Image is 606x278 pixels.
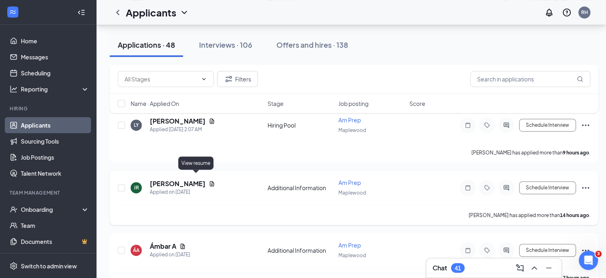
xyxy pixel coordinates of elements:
[126,6,176,19] h1: Applicants
[150,251,190,259] div: Applied on [DATE]
[560,212,589,218] b: 14 hours ago
[179,8,189,17] svg: ChevronDown
[268,246,334,254] div: Additional Information
[10,105,88,112] div: Hiring
[501,247,511,254] svg: ActiveChat
[125,75,197,83] input: All Stages
[562,8,572,17] svg: QuestionInfo
[482,122,492,128] svg: Tag
[469,212,590,219] p: [PERSON_NAME] has applied more than .
[10,85,18,93] svg: Analysis
[529,263,539,273] svg: ChevronUp
[21,49,89,65] a: Messages
[501,122,511,128] svg: ActiveChat
[224,74,234,84] svg: Filter
[150,179,205,188] h5: [PERSON_NAME]
[338,99,368,108] span: Job posting
[21,205,83,213] div: Onboarding
[581,183,590,193] svg: Ellipses
[581,120,590,130] svg: Ellipses
[563,150,589,156] b: 9 hours ago
[21,133,89,149] a: Sourcing Tools
[268,99,284,108] span: Stage
[21,165,89,181] a: Talent Network
[409,99,425,108] span: Score
[463,247,473,254] svg: Note
[21,217,89,233] a: Team
[338,252,366,258] span: Maplewood
[150,242,176,251] h5: Ámbar A
[519,244,576,257] button: Schedule Interview
[463,185,473,191] svg: Note
[9,8,17,16] svg: WorkstreamLogo
[513,262,526,274] button: ComposeMessage
[201,76,207,82] svg: ChevronDown
[463,122,473,128] svg: Note
[21,262,77,270] div: Switch to admin view
[338,127,366,133] span: Maplewood
[150,188,215,196] div: Applied on [DATE]
[471,149,590,156] p: [PERSON_NAME] has applied more than .
[134,122,139,128] div: LY
[581,246,590,255] svg: Ellipses
[21,65,89,81] a: Scheduling
[21,33,89,49] a: Home
[482,185,492,191] svg: Tag
[501,185,511,191] svg: ActiveChat
[595,251,602,257] span: 3
[21,250,89,266] a: SurveysCrown
[209,181,215,187] svg: Document
[579,251,598,270] iframe: Intercom live chat
[21,233,89,250] a: DocumentsCrown
[131,99,179,108] span: Name · Applied On
[519,119,576,132] button: Schedule Interview
[21,85,90,93] div: Reporting
[217,71,258,87] button: Filter Filters
[118,40,175,50] div: Applications · 48
[519,181,576,194] button: Schedule Interview
[433,264,447,272] h3: Chat
[268,184,334,192] div: Additional Information
[133,247,139,254] div: ÁA
[455,265,461,272] div: 41
[10,189,88,196] div: Team Management
[10,205,18,213] svg: UserCheck
[338,116,361,124] span: Am Prep
[338,179,361,186] span: Am Prep
[577,76,583,82] svg: MagnifyingGlass
[581,9,588,16] div: RH
[21,117,89,133] a: Applicants
[338,241,361,249] span: Am Prep
[21,149,89,165] a: Job Postings
[113,8,123,17] svg: ChevronLeft
[134,184,139,191] div: JR
[10,262,18,270] svg: Settings
[542,262,555,274] button: Minimize
[199,40,252,50] div: Interviews · 106
[276,40,348,50] div: Offers and hires · 138
[77,8,85,16] svg: Collapse
[482,247,492,254] svg: Tag
[528,262,541,274] button: ChevronUp
[179,243,186,250] svg: Document
[178,156,213,170] div: View resume
[470,71,590,87] input: Search in applications
[515,263,525,273] svg: ComposeMessage
[268,121,334,129] div: Hiring Pool
[150,126,215,134] div: Applied [DATE] 2:07 AM
[544,263,554,273] svg: Minimize
[338,190,366,196] span: Maplewood
[544,8,554,17] svg: Notifications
